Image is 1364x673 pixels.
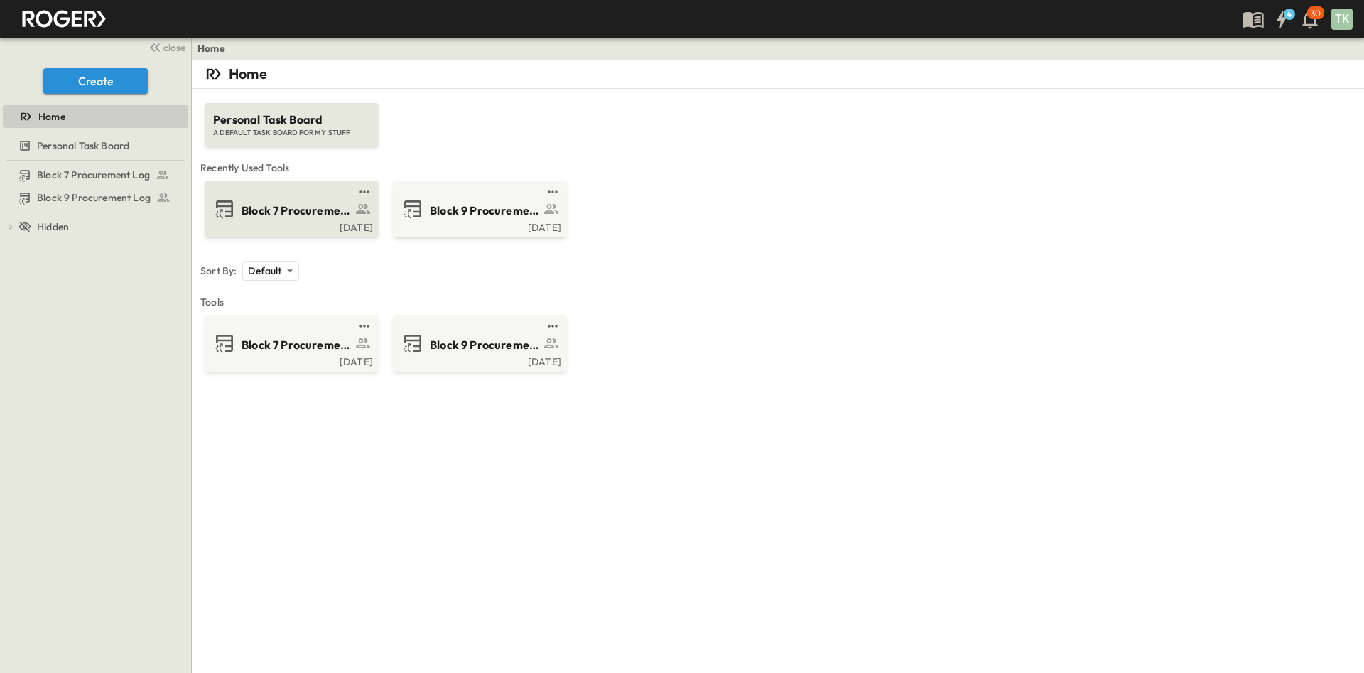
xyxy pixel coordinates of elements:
[37,190,151,205] span: Block 9 Procurement Log
[200,161,1355,175] span: Recently Used Tools
[1330,7,1354,31] button: TK
[430,203,540,219] span: Block 9 Procurement Log
[396,355,561,366] a: [DATE]
[3,136,185,156] a: Personal Task Board
[229,64,267,84] p: Home
[207,332,373,355] a: Block 7 Procurement Log
[38,109,65,124] span: Home
[544,318,561,335] button: test
[396,220,561,232] a: [DATE]
[248,264,281,278] p: Default
[396,332,561,355] a: Block 9 Procurement Log
[203,89,380,146] a: Personal Task BoardA DEFAULT TASK BOARD FOR MY STUFF
[197,41,234,55] nav: breadcrumbs
[242,337,352,353] span: Block 7 Procurement Log
[356,183,373,200] button: test
[43,68,148,94] button: Create
[213,128,370,138] span: A DEFAULT TASK BOARD FOR MY STUFF
[3,165,185,185] a: Block 7 Procurement Log
[37,139,129,153] span: Personal Task Board
[396,198,561,220] a: Block 9 Procurement Log
[3,188,185,208] a: Block 9 Procurement Log
[242,203,352,219] span: Block 7 Procurement Log
[213,112,370,128] span: Personal Task Board
[3,186,188,209] div: Block 9 Procurement Logtest
[3,163,188,186] div: Block 7 Procurement Logtest
[37,168,150,182] span: Block 7 Procurement Log
[143,37,188,57] button: close
[37,220,69,234] span: Hidden
[207,220,373,232] a: [DATE]
[197,41,225,55] a: Home
[356,318,373,335] button: test
[544,183,561,200] button: test
[1331,9,1353,30] div: TK
[200,264,237,278] p: Sort By:
[430,337,540,353] span: Block 9 Procurement Log
[3,107,185,126] a: Home
[207,355,373,366] a: [DATE]
[1267,6,1296,32] button: 4
[200,295,1355,309] span: Tools
[163,41,185,55] span: close
[1311,8,1321,19] p: 30
[3,134,188,157] div: Personal Task Boardtest
[242,261,298,281] div: Default
[1287,9,1292,20] h6: 4
[207,198,373,220] a: Block 7 Procurement Log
